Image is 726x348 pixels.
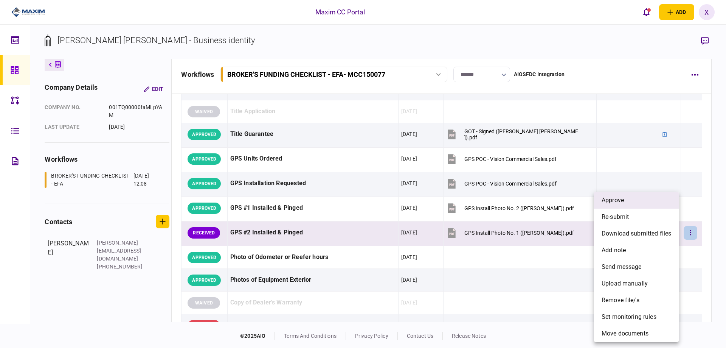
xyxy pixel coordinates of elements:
span: set monitoring rules [602,312,656,321]
span: download submitted files [602,229,671,238]
span: send message [602,262,642,272]
span: remove file/s [602,296,639,305]
span: upload manually [602,279,648,288]
span: Move documents [602,329,648,338]
span: add note [602,246,626,255]
span: approve [602,196,624,205]
span: re-submit [602,212,629,222]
